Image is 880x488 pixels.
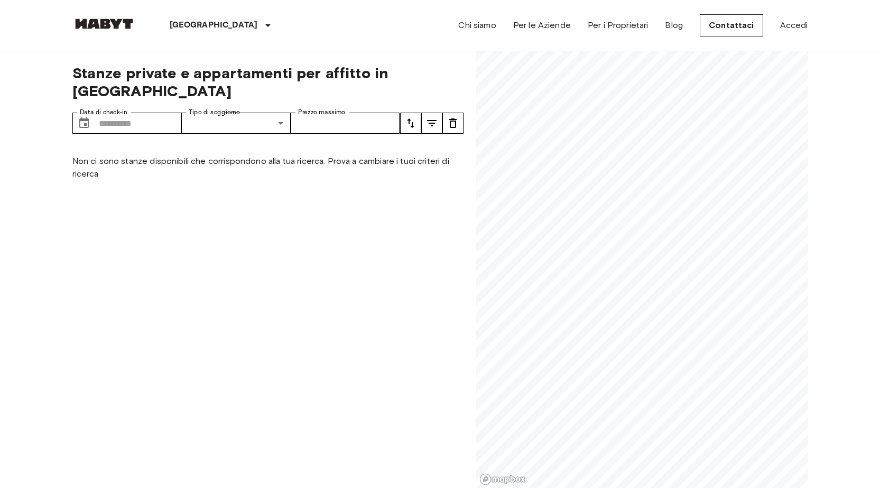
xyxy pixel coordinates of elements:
button: tune [400,113,421,134]
button: Choose date [73,113,95,134]
a: Chi siamo [458,19,496,32]
span: Stanze private e appartamenti per affitto in [GEOGRAPHIC_DATA] [72,64,464,100]
button: tune [421,113,442,134]
a: Per i Proprietari [588,19,649,32]
p: Non ci sono stanze disponibili che corrispondono alla tua ricerca. Prova a cambiare i tuoi criter... [72,155,464,180]
a: Blog [665,19,683,32]
img: Habyt [72,19,136,29]
a: Accedi [780,19,808,32]
a: Per le Aziende [513,19,571,32]
label: Tipo di soggiorno [189,108,240,117]
a: Mapbox logo [479,473,526,485]
a: Contattaci [700,14,763,36]
label: Prezzo massimo [298,108,345,117]
button: tune [442,113,464,134]
label: Data di check-in [80,108,127,117]
p: [GEOGRAPHIC_DATA] [170,19,258,32]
